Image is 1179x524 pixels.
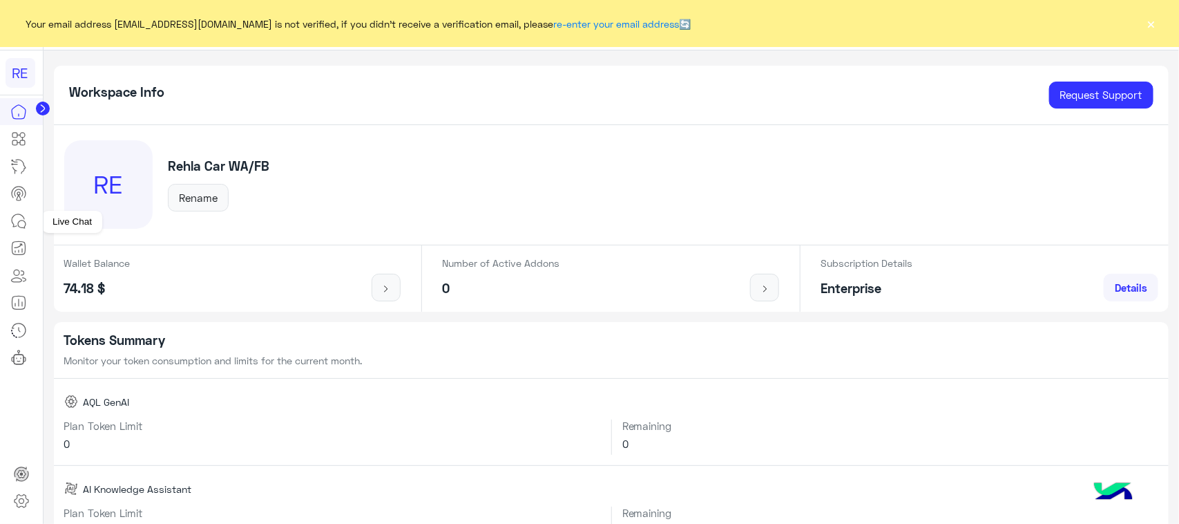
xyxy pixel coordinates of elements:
[554,18,680,30] a: re-enter your email address
[168,184,229,212] button: Rename
[64,482,78,496] img: AI Knowledge Assistant
[622,438,1158,450] h6: 0
[1144,17,1158,30] button: ×
[1049,82,1153,109] a: Request Support
[443,281,560,297] h5: 0
[64,281,131,297] h5: 74.18 $
[622,507,1158,519] h6: Remaining
[821,256,913,270] p: Subscription Details
[42,211,102,233] div: Live Chat
[6,58,35,88] div: RE
[756,283,774,294] img: icon
[378,283,395,294] img: icon
[168,158,269,174] h5: Rehla Car WA/FB
[821,281,913,297] h5: Enterprise
[83,395,129,409] span: AQL GenAI
[64,353,1159,368] p: Monitor your token consumption and limits for the current month.
[1089,469,1138,517] img: hulul-logo.png
[443,256,560,270] p: Number of Active Addons
[64,333,1159,348] h5: Tokens Summary
[1115,281,1147,294] span: Details
[622,420,1158,432] h6: Remaining
[26,17,691,31] span: Your email address [EMAIL_ADDRESS][DOMAIN_NAME] is not verified, if you didn't receive a verifica...
[64,438,601,450] h6: 0
[1104,274,1158,301] a: Details
[64,256,131,270] p: Wallet Balance
[69,84,164,100] h5: Workspace Info
[64,140,153,229] div: RE
[83,482,191,496] span: AI Knowledge Assistant
[64,395,78,409] img: AQL GenAI
[64,420,601,432] h6: Plan Token Limit
[64,507,601,519] h6: Plan Token Limit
